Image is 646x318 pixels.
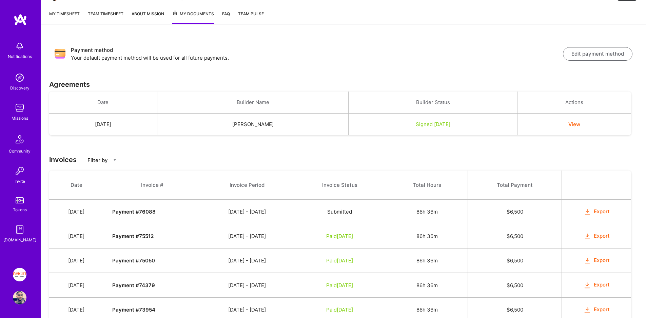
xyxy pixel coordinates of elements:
td: 86h 36m [386,224,468,249]
div: Notifications [8,53,32,60]
h3: Agreements [49,80,638,88]
th: Builder Name [157,92,348,114]
img: Invite [13,164,26,178]
i: icon OrangeDownload [583,281,591,289]
th: Actions [517,92,631,114]
a: Team timesheet [88,10,123,24]
span: Paid [DATE] [326,257,353,264]
th: Total Hours [386,171,468,200]
td: $ 6,500 [468,224,562,249]
td: $ 6,500 [468,249,562,273]
td: [DATE] [49,224,104,249]
a: Team Pulse [238,10,264,24]
i: icon OrangeDownload [583,306,591,314]
img: bell [13,39,26,53]
td: [DATE] - [DATE] [201,273,293,297]
a: FAQ [222,10,230,24]
a: User Avatar [11,291,28,304]
span: Team Pulse [238,11,264,16]
button: Export [583,208,610,216]
h3: Invoices [49,156,638,164]
img: User Avatar [13,291,26,304]
span: My Documents [172,10,214,18]
img: guide book [13,223,26,236]
img: logo [14,14,27,26]
a: My timesheet [49,10,80,24]
td: [PERSON_NAME] [157,114,348,136]
img: teamwork [13,101,26,115]
strong: Payment # 74379 [112,282,155,289]
td: 86h 36m [386,200,468,224]
span: Submitted [327,208,352,215]
button: Edit payment method [563,47,632,61]
button: View [568,121,580,128]
td: $ 6,500 [468,200,562,224]
span: Paid [DATE] [326,233,353,239]
img: Payment method [55,48,65,59]
button: Export [583,257,610,264]
img: discovery [13,71,26,84]
span: Paid [DATE] [326,282,353,289]
strong: Payment # 73954 [112,306,155,313]
td: [DATE] - [DATE] [201,224,293,249]
button: Export [583,232,610,240]
th: Invoice Status [293,171,386,200]
div: Discovery [10,84,30,92]
strong: Payment # 76088 [112,208,156,215]
a: Insight Partners: Data & AI - Sourcing [11,268,28,281]
td: 86h 36m [386,249,468,273]
th: Date [49,171,104,200]
a: About Mission [132,10,164,24]
td: [DATE] [49,273,104,297]
span: Paid [DATE] [326,306,353,313]
th: Builder Status [349,92,517,114]
div: Missions [12,115,28,122]
td: 86h 36m [386,273,468,297]
td: [DATE] - [DATE] [201,249,293,273]
th: Invoice # [104,171,201,200]
div: Community [9,147,31,155]
img: Insight Partners: Data & AI - Sourcing [13,268,26,281]
td: $ 6,500 [468,273,562,297]
p: Filter by [87,157,108,164]
div: Signed [DATE] [357,121,509,128]
div: Tokens [13,206,27,213]
i: icon CaretDown [113,158,117,162]
th: Date [49,92,157,114]
strong: Payment # 75512 [112,233,154,239]
th: Total Payment [468,171,562,200]
div: [DOMAIN_NAME] [3,236,36,243]
img: Community [12,131,28,147]
td: [DATE] [49,200,104,224]
th: Invoice Period [201,171,293,200]
button: Export [583,281,610,289]
i: icon OrangeDownload [583,257,591,265]
div: Invite [15,178,25,185]
p: Your default payment method will be used for all future payments. [71,54,563,61]
i: icon OrangeDownload [583,233,591,240]
a: My Documents [172,10,214,24]
img: tokens [16,197,24,203]
td: [DATE] - [DATE] [201,200,293,224]
strong: Payment # 75050 [112,257,155,264]
td: [DATE] [49,249,104,273]
h3: Payment method [71,46,563,54]
i: icon OrangeDownload [583,208,591,216]
button: Export [583,306,610,314]
td: [DATE] [49,114,157,136]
